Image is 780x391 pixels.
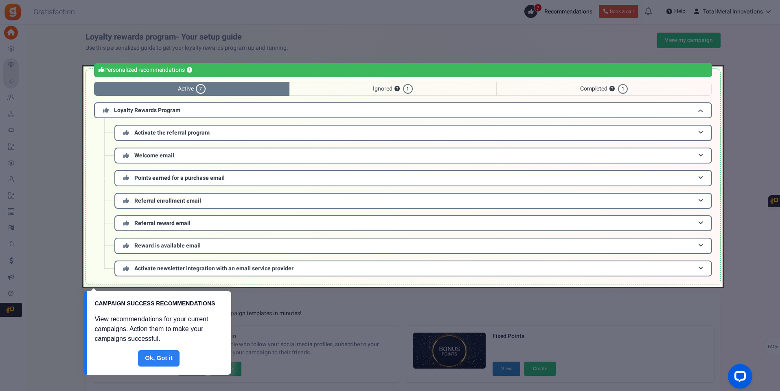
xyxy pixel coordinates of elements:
div: View recommendations for your current campaigns. Action them to make your campaigns successful. [87,312,231,350]
h1: CAMPAIGN SUCCESS RECOMMENDATIONS [95,299,216,308]
div: Personalized recommendations [94,63,712,77]
a: Done [138,350,180,367]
